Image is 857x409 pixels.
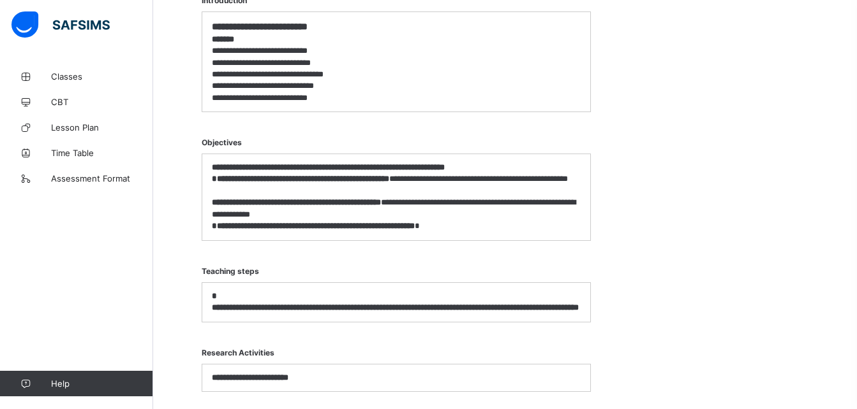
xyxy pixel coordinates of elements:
[51,122,153,133] span: Lesson Plan
[202,341,591,364] span: Research Activities
[202,260,591,282] span: Teaching steps
[51,378,153,389] span: Help
[51,97,153,107] span: CBT
[11,11,110,38] img: safsims
[51,148,153,158] span: Time Table
[51,173,153,183] span: Assessment Format
[51,71,153,82] span: Classes
[202,131,591,154] span: Objectives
